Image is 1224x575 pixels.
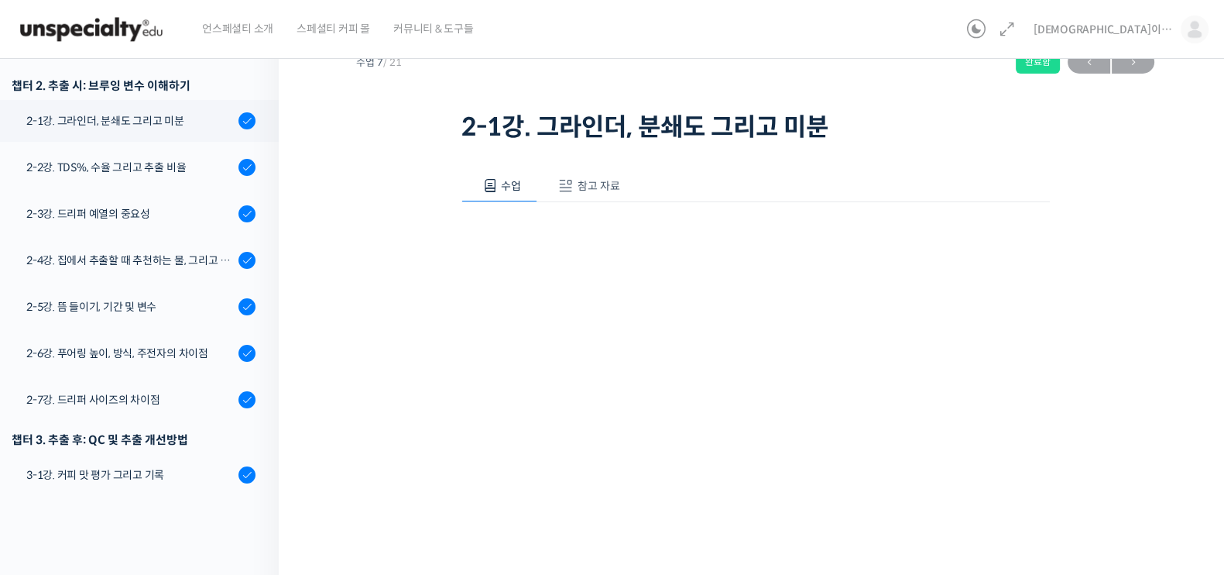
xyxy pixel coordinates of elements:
[49,470,58,482] span: 홈
[239,470,258,482] span: 설정
[102,446,200,485] a: 1대화
[200,446,297,485] a: 설정
[157,446,163,458] span: 1
[5,446,102,485] a: 홈
[142,470,160,483] span: 대화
